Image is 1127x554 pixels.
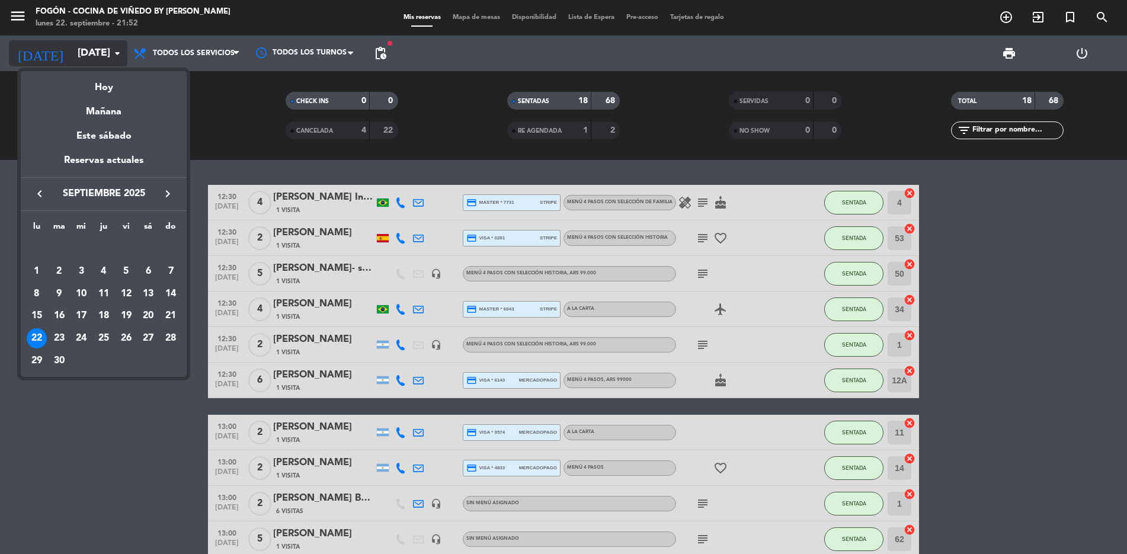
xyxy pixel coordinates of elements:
td: 13 de septiembre de 2025 [137,283,160,305]
div: 12 [116,284,136,304]
div: 24 [71,328,91,348]
td: 8 de septiembre de 2025 [25,283,48,305]
td: 5 de septiembre de 2025 [115,260,137,283]
td: 12 de septiembre de 2025 [115,283,137,305]
td: 15 de septiembre de 2025 [25,305,48,327]
div: 8 [27,284,47,304]
div: 16 [49,306,69,326]
td: 7 de septiembre de 2025 [159,260,182,283]
td: 24 de septiembre de 2025 [70,327,92,350]
td: 20 de septiembre de 2025 [137,305,160,327]
td: 19 de septiembre de 2025 [115,305,137,327]
td: 27 de septiembre de 2025 [137,327,160,350]
th: sábado [137,220,160,238]
div: 17 [71,306,91,326]
td: 16 de septiembre de 2025 [48,305,71,327]
i: keyboard_arrow_left [33,187,47,201]
td: 2 de septiembre de 2025 [48,260,71,283]
div: 1 [27,261,47,281]
div: 23 [49,328,69,348]
td: 1 de septiembre de 2025 [25,260,48,283]
td: 4 de septiembre de 2025 [92,260,115,283]
div: Reservas actuales [21,153,187,177]
div: 2 [49,261,69,281]
td: 10 de septiembre de 2025 [70,283,92,305]
div: 9 [49,284,69,304]
div: 11 [94,284,114,304]
div: 6 [138,261,158,281]
span: septiembre 2025 [50,186,157,201]
td: 28 de septiembre de 2025 [159,327,182,350]
div: 4 [94,261,114,281]
div: Mañana [21,95,187,120]
div: 26 [116,328,136,348]
div: 18 [94,306,114,326]
div: 25 [94,328,114,348]
td: 29 de septiembre de 2025 [25,350,48,372]
i: keyboard_arrow_right [161,187,175,201]
div: 29 [27,351,47,371]
th: viernes [115,220,137,238]
div: 13 [138,284,158,304]
div: 19 [116,306,136,326]
div: 7 [161,261,181,281]
div: 21 [161,306,181,326]
td: 9 de septiembre de 2025 [48,283,71,305]
div: Hoy [21,71,187,95]
th: martes [48,220,71,238]
td: 30 de septiembre de 2025 [48,350,71,372]
div: 10 [71,284,91,304]
td: 11 de septiembre de 2025 [92,283,115,305]
td: 3 de septiembre de 2025 [70,260,92,283]
button: keyboard_arrow_left [29,186,50,201]
div: 20 [138,306,158,326]
td: 21 de septiembre de 2025 [159,305,182,327]
div: 30 [49,351,69,371]
td: 18 de septiembre de 2025 [92,305,115,327]
div: 22 [27,328,47,348]
td: 25 de septiembre de 2025 [92,327,115,350]
div: 28 [161,328,181,348]
td: 6 de septiembre de 2025 [137,260,160,283]
td: 14 de septiembre de 2025 [159,283,182,305]
div: Este sábado [21,120,187,153]
button: keyboard_arrow_right [157,186,178,201]
td: SEP. [25,238,182,260]
div: 5 [116,261,136,281]
td: 17 de septiembre de 2025 [70,305,92,327]
th: miércoles [70,220,92,238]
td: 23 de septiembre de 2025 [48,327,71,350]
div: 15 [27,306,47,326]
td: 26 de septiembre de 2025 [115,327,137,350]
div: 14 [161,284,181,304]
div: 27 [138,328,158,348]
th: jueves [92,220,115,238]
td: 22 de septiembre de 2025 [25,327,48,350]
div: 3 [71,261,91,281]
th: domingo [159,220,182,238]
th: lunes [25,220,48,238]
